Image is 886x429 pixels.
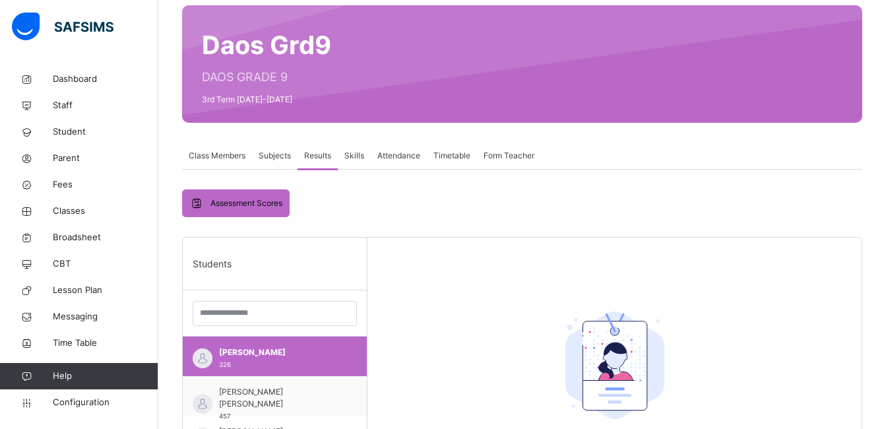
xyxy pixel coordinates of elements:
[193,348,212,368] img: default.svg
[53,125,158,139] span: Student
[219,361,231,368] span: 326
[565,312,664,420] img: student.207b5acb3037b72b59086e8b1a17b1d0.svg
[344,150,364,162] span: Skills
[259,150,291,162] span: Subjects
[484,150,534,162] span: Form Teacher
[219,386,337,410] span: [PERSON_NAME] [PERSON_NAME]
[219,346,337,358] span: [PERSON_NAME]
[377,150,420,162] span: Attendance
[53,205,158,218] span: Classes
[53,370,158,383] span: Help
[53,396,158,409] span: Configuration
[53,178,158,191] span: Fees
[12,13,113,40] img: safsims
[193,394,212,414] img: default.svg
[53,231,158,244] span: Broadsheet
[210,197,282,209] span: Assessment Scores
[53,257,158,271] span: CBT
[526,284,703,310] div: There are currently no records.
[304,150,331,162] span: Results
[53,99,158,112] span: Staff
[53,73,158,86] span: Dashboard
[189,150,245,162] span: Class Members
[53,284,158,297] span: Lesson Plan
[219,412,230,420] span: 457
[433,150,470,162] span: Timetable
[53,310,158,323] span: Messaging
[193,257,232,271] span: Students
[53,152,158,165] span: Parent
[53,337,158,350] span: Time Table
